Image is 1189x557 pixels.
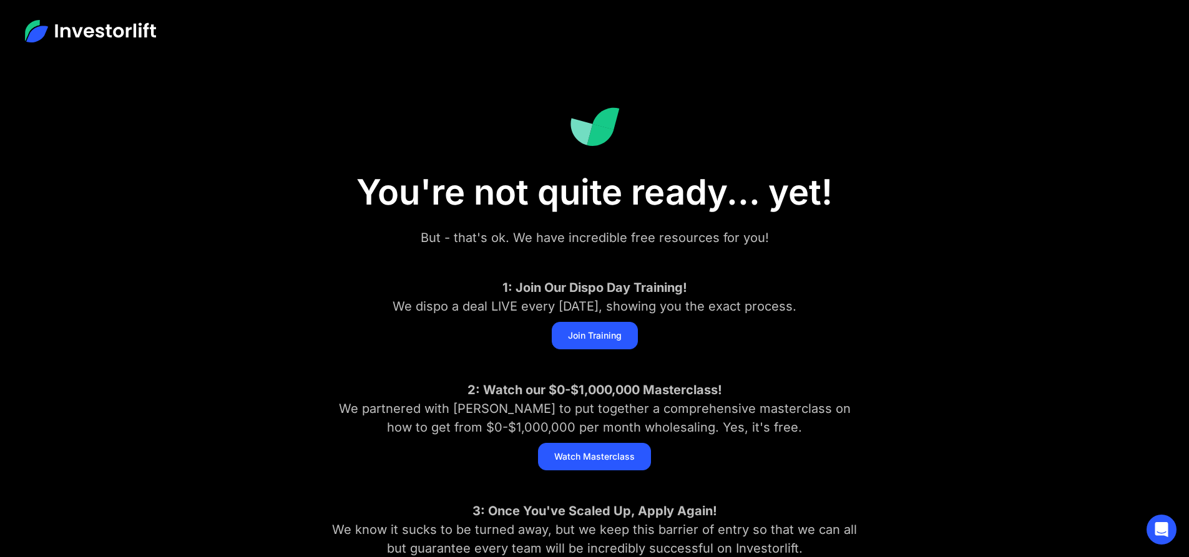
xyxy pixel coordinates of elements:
div: Open Intercom Messenger [1147,515,1177,545]
a: Watch Masterclass [538,443,651,470]
a: Join Training [552,322,638,349]
strong: 3: Once You've Scaled Up, Apply Again! [472,503,717,518]
h1: You're not quite ready... yet! [283,172,907,213]
div: We partnered with [PERSON_NAME] to put together a comprehensive masterclass on how to get from $0... [326,380,863,437]
div: But - that's ok. We have incredible free resources for you! [326,228,863,247]
strong: 2: Watch our $0-$1,000,000 Masterclass! [467,382,722,397]
div: We dispo a deal LIVE every [DATE], showing you the exact process. [326,278,863,316]
strong: 1: Join Our Dispo Day Training! [502,280,687,295]
img: Investorlift Dashboard [570,107,620,147]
